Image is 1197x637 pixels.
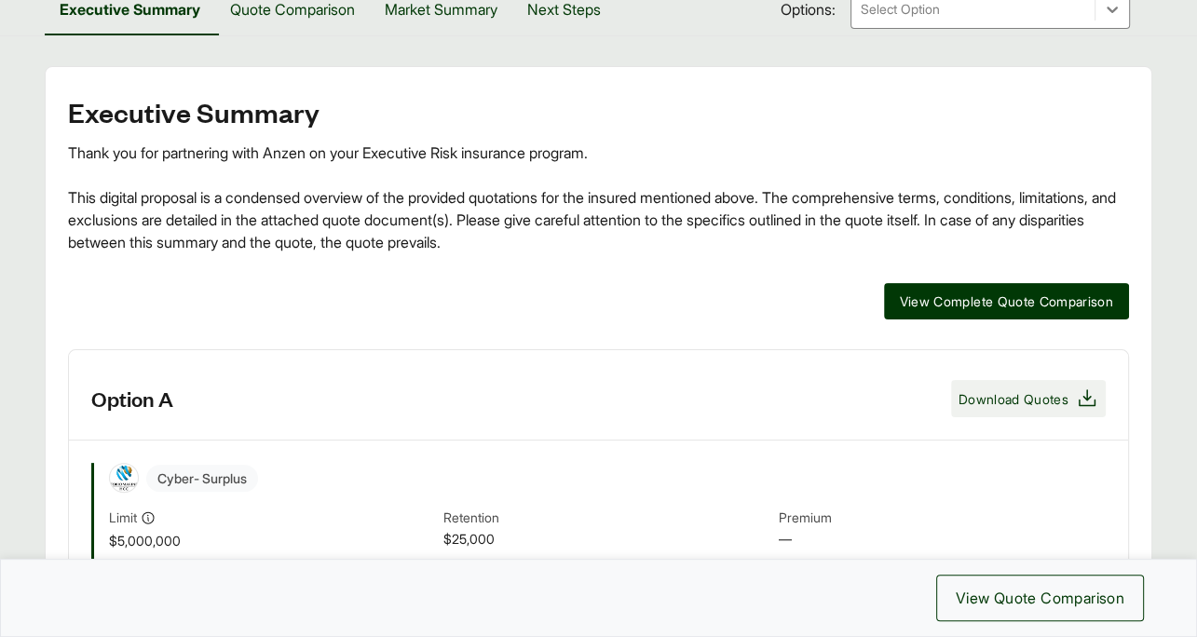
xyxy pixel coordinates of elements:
[959,389,1068,409] span: Download Quotes
[900,291,1114,311] span: View Complete Quote Comparison
[951,380,1106,417] button: Download Quotes
[91,385,173,413] h3: Option A
[936,575,1144,621] button: View Quote Comparison
[109,508,137,527] span: Limit
[68,97,1129,127] h2: Executive Summary
[443,508,770,529] span: Retention
[779,508,1106,529] span: Premium
[884,283,1130,319] button: View Complete Quote Comparison
[956,587,1124,609] span: View Quote Comparison
[109,531,436,550] span: $5,000,000
[110,464,138,492] img: Tokio Marine
[779,529,1106,550] span: —
[146,465,258,492] span: Cyber - Surplus
[68,142,1129,253] div: Thank you for partnering with Anzen on your Executive Risk insurance program. This digital propos...
[443,529,770,550] span: $25,000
